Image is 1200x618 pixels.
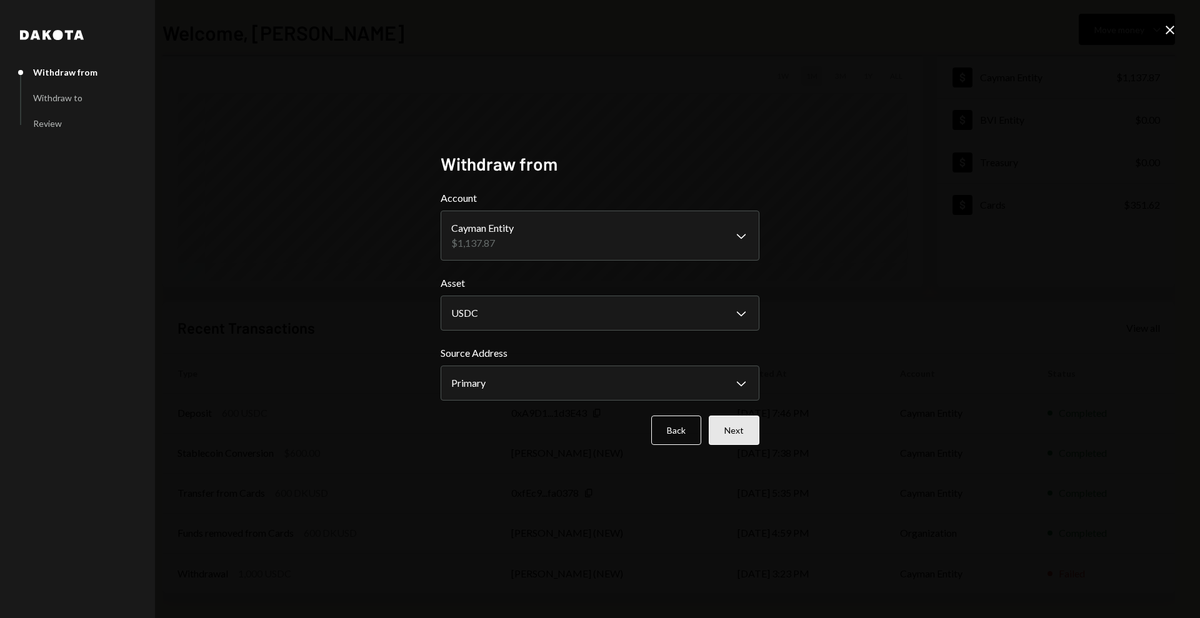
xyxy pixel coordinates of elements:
div: Withdraw from [33,67,97,77]
label: Asset [441,276,759,291]
button: Source Address [441,366,759,401]
h2: Withdraw from [441,152,759,176]
button: Back [651,416,701,445]
label: Account [441,191,759,206]
div: Withdraw to [33,92,82,103]
button: Account [441,211,759,261]
label: Source Address [441,346,759,361]
button: Asset [441,296,759,331]
div: Review [33,118,62,129]
button: Next [709,416,759,445]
